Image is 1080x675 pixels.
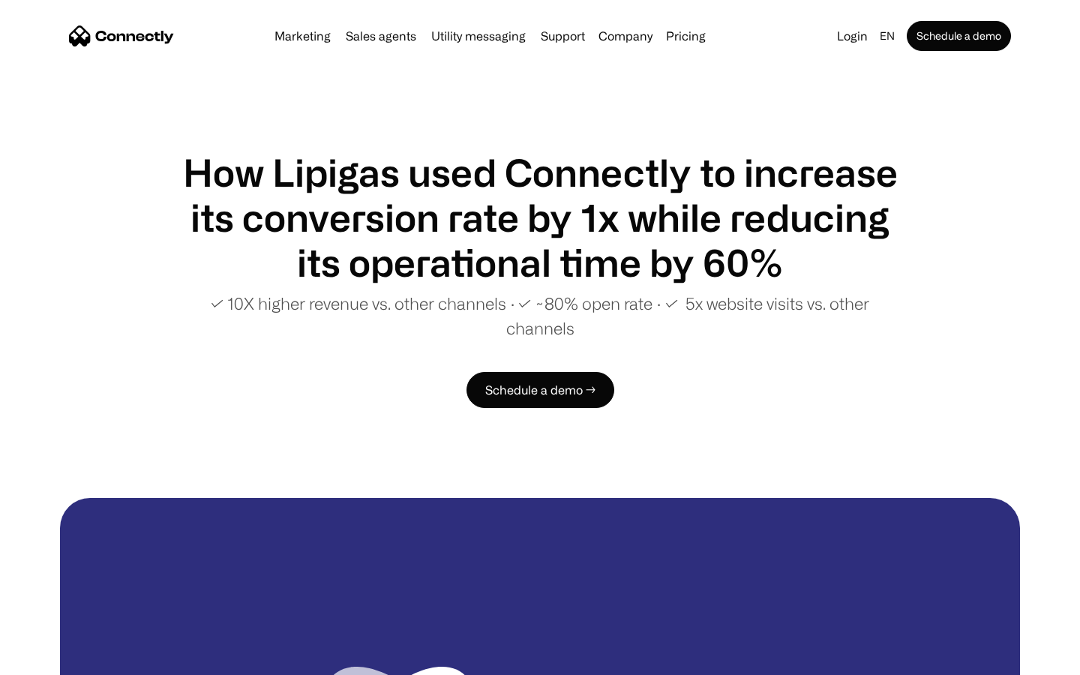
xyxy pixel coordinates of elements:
a: Schedule a demo [907,21,1011,51]
div: en [880,25,895,46]
div: Company [598,25,652,46]
a: Login [831,25,874,46]
h1: How Lipigas used Connectly to increase its conversion rate by 1x while reducing its operational t... [180,150,900,285]
ul: Language list [30,649,90,670]
p: ✓ 10X higher revenue vs. other channels ∙ ✓ ~80% open rate ∙ ✓ 5x website visits vs. other channels [180,291,900,340]
a: Schedule a demo → [466,372,614,408]
aside: Language selected: English [15,647,90,670]
a: Pricing [660,30,712,42]
a: Sales agents [340,30,422,42]
a: Utility messaging [425,30,532,42]
a: Support [535,30,591,42]
a: Marketing [268,30,337,42]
